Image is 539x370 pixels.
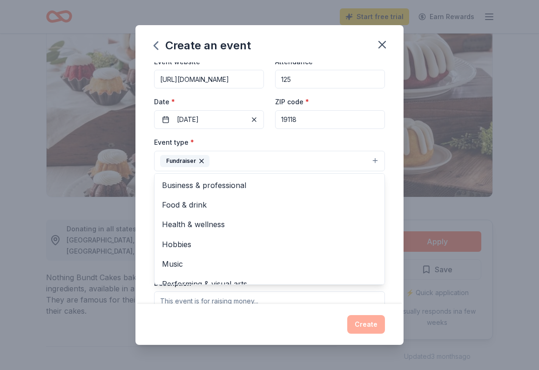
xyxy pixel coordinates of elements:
div: Fundraiser [160,155,209,167]
div: Fundraiser [154,173,385,285]
span: Food & drink [162,199,377,211]
span: Hobbies [162,238,377,250]
span: Performing & visual arts [162,278,377,290]
span: Business & professional [162,179,377,191]
button: Fundraiser [154,151,385,171]
span: Music [162,258,377,270]
span: Health & wellness [162,218,377,230]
